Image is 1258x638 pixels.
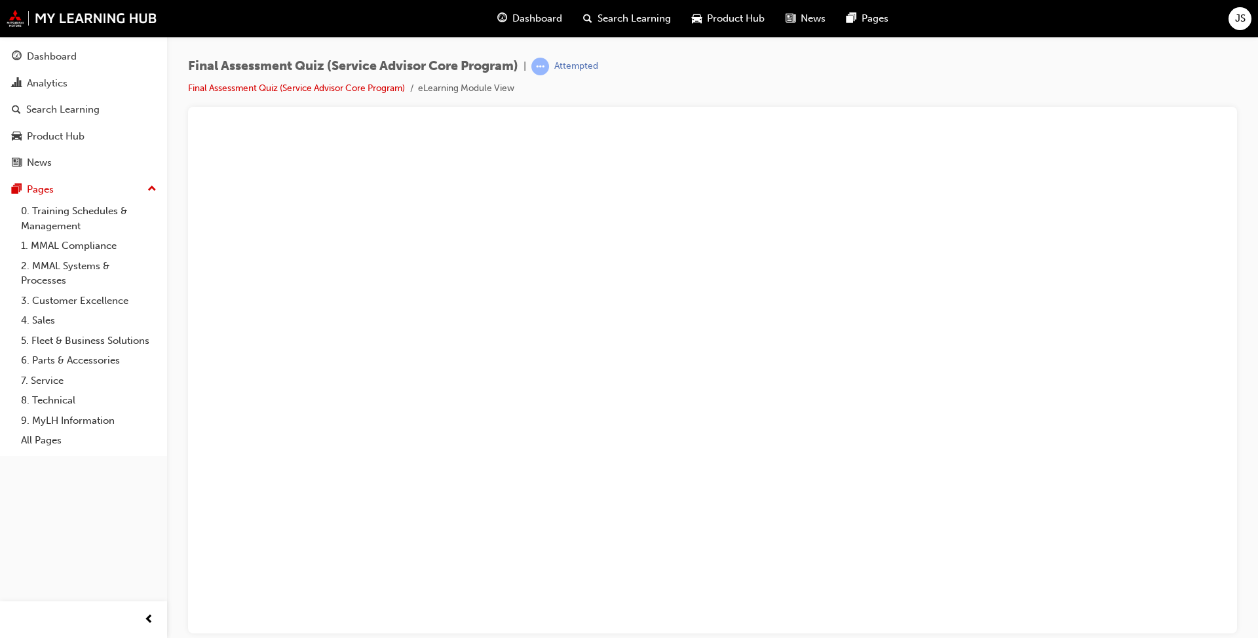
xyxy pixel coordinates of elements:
a: 3. Customer Excellence [16,291,162,311]
a: 7. Service [16,371,162,391]
button: Pages [5,178,162,202]
div: Pages [27,182,54,197]
a: News [5,151,162,175]
div: Attempted [554,60,598,73]
a: news-iconNews [775,5,836,32]
span: guage-icon [497,10,507,27]
a: guage-iconDashboard [487,5,573,32]
span: Pages [862,11,888,26]
div: Product Hub [27,129,85,144]
a: 8. Technical [16,390,162,411]
span: car-icon [692,10,702,27]
a: 1. MMAL Compliance [16,236,162,256]
span: pages-icon [847,10,856,27]
span: Search Learning [598,11,671,26]
span: Product Hub [707,11,765,26]
a: Product Hub [5,124,162,149]
span: up-icon [147,181,157,198]
button: DashboardAnalyticsSearch LearningProduct HubNews [5,42,162,178]
span: news-icon [12,157,22,169]
span: car-icon [12,131,22,143]
span: search-icon [583,10,592,27]
span: Dashboard [512,11,562,26]
a: 0. Training Schedules & Management [16,201,162,236]
a: car-iconProduct Hub [681,5,775,32]
a: search-iconSearch Learning [573,5,681,32]
a: 6. Parts & Accessories [16,350,162,371]
div: News [27,155,52,170]
div: Dashboard [27,49,77,64]
a: Search Learning [5,98,162,122]
a: 9. MyLH Information [16,411,162,431]
a: 4. Sales [16,310,162,331]
a: All Pages [16,430,162,451]
span: prev-icon [144,612,154,628]
span: News [801,11,826,26]
span: search-icon [12,104,21,116]
span: chart-icon [12,78,22,90]
div: Analytics [27,76,67,91]
span: guage-icon [12,51,22,63]
a: pages-iconPages [836,5,899,32]
span: Final Assessment Quiz (Service Advisor Core Program) [188,59,518,74]
a: Analytics [5,71,162,96]
div: Search Learning [26,102,100,117]
a: 5. Fleet & Business Solutions [16,331,162,351]
a: 2. MMAL Systems & Processes [16,256,162,291]
span: | [524,59,526,74]
span: learningRecordVerb_ATTEMPT-icon [531,58,549,75]
img: mmal [7,10,157,27]
a: Final Assessment Quiz (Service Advisor Core Program) [188,83,405,94]
a: Dashboard [5,45,162,69]
button: JS [1229,7,1251,30]
span: JS [1235,11,1246,26]
li: eLearning Module View [418,81,514,96]
span: pages-icon [12,184,22,196]
span: news-icon [786,10,795,27]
